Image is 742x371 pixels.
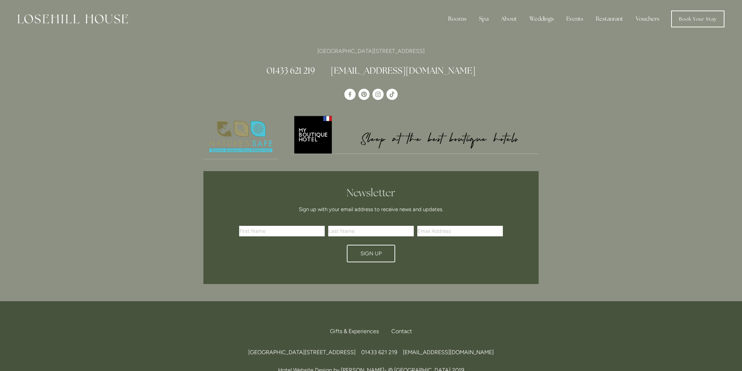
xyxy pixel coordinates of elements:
button: Sign Up [347,245,395,262]
div: Events [561,12,589,26]
input: Last Name [328,226,414,236]
div: Weddings [524,12,559,26]
a: [EMAIL_ADDRESS][DOMAIN_NAME] [403,349,494,356]
span: Gifts & Experiences [330,328,379,335]
div: Rooms [443,12,472,26]
a: Losehill House Hotel & Spa [344,89,356,100]
a: 01433 621 219 [267,65,315,76]
div: About [495,12,522,26]
a: TikTok [386,89,398,100]
span: Sign Up [360,250,382,257]
span: [GEOGRAPHIC_DATA][STREET_ADDRESS] [248,349,356,356]
a: Book Your Stay [671,11,724,27]
img: Nature's Safe - Logo [203,115,278,159]
a: Vouchers [630,12,665,26]
img: My Boutique Hotel - Logo [290,115,539,154]
h2: Newsletter [242,187,500,199]
img: Losehill House [18,14,128,23]
a: [EMAIL_ADDRESS][DOMAIN_NAME] [331,65,475,76]
a: Gifts & Experiences [330,324,384,339]
a: Pinterest [358,89,370,100]
div: Spa [473,12,494,26]
div: Contact [386,324,412,339]
input: First Name [239,226,325,236]
input: Email Address [417,226,503,236]
a: Instagram [372,89,384,100]
p: [GEOGRAPHIC_DATA][STREET_ADDRESS] [203,46,539,56]
div: Restaurant [590,12,629,26]
span: 01433 621 219 [361,349,397,356]
p: Sign up with your email address to receive news and updates. [242,205,500,214]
